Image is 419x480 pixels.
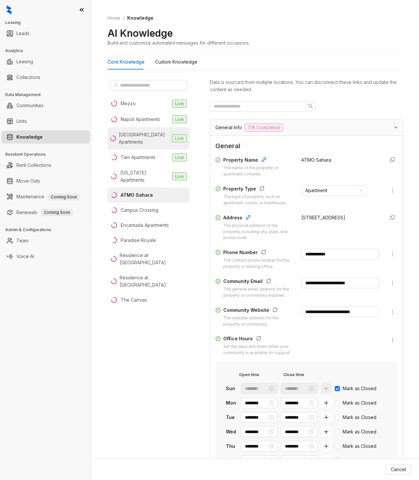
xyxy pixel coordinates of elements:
[48,193,80,201] span: Coming Soon
[121,222,169,229] div: Encantada Apartments
[41,209,73,216] span: Coming Soon
[121,207,158,214] div: Campus Crossing
[120,274,187,289] div: Residence at [GEOGRAPHIC_DATA]
[340,457,379,464] span: Mark as Closed
[223,249,293,257] div: Phone Number
[16,99,44,112] a: Communities
[1,115,90,128] li: Units
[223,344,293,356] div: Set the days and times when your community is available for support
[245,124,283,131] span: 7/8 Completed
[5,48,91,54] h3: Analytics
[1,130,90,144] li: Knowledge
[16,71,40,84] a: Collections
[120,169,170,184] div: [US_STATE] Apartments
[324,429,329,434] span: plus
[121,100,136,107] div: Mezzo
[1,99,90,112] li: Communities
[223,194,293,206] div: The type of property, such as apartment, condo, or townhouse.
[340,428,379,435] span: Mark as Closed
[1,250,90,263] li: Voice AI
[1,55,90,68] li: Leasing
[301,157,331,163] span: ATMO Sahara
[324,415,329,420] span: plus
[16,115,27,128] a: Units
[123,14,125,22] li: /
[390,309,395,314] span: more
[226,443,238,450] div: Thu
[223,286,293,299] div: The general email address for the property or community inquiries.
[305,186,363,195] span: Apartment
[1,159,90,172] li: Rent Collections
[172,134,187,142] span: Live
[119,131,170,146] div: [GEOGRAPHIC_DATA] Apartments
[390,188,395,193] span: more
[16,130,43,144] a: Knowledge
[340,414,379,421] span: Mark as Closed
[16,206,73,219] a: RenewalsComing Soon
[121,237,156,244] div: Paradise Royale
[223,165,293,177] div: The name of the property or apartment complex.
[16,55,33,68] a: Leasing
[223,214,293,223] div: Address
[226,385,238,392] div: Sun
[1,174,90,188] li: Move Outs
[16,250,34,263] a: Voice AI
[108,58,145,66] div: Core Knowledge
[340,443,379,450] span: Mark as Closed
[226,414,238,421] div: Tue
[172,115,187,123] span: Live
[223,307,293,315] div: Community Website
[239,372,283,378] div: Open time
[1,234,90,247] li: Team
[108,39,250,46] div: Build and customize automated messages for different occasions.
[223,223,293,241] div: The physical address of the property, including city, state, and postal code.
[127,15,153,21] span: Knowledge
[223,278,293,286] div: Community Email
[172,172,187,180] span: Live
[16,159,51,172] a: Rent Collections
[223,185,293,194] div: Property Type
[283,372,304,378] div: Close time
[223,335,293,344] div: Office Hours
[394,125,398,129] span: expanded
[301,214,379,221] div: [STREET_ADDRESS]
[390,338,395,343] span: more
[16,174,40,188] a: Move Outs
[121,154,155,161] div: Tam Apartments
[120,252,187,266] div: Residence at [GEOGRAPHIC_DATA]
[210,79,403,93] div: Data is sourced from multiple locations. You can disconnect these links and update the content as...
[108,27,173,39] h2: AI Knowledge
[226,428,238,435] div: Wed
[5,227,91,233] h3: Admin & Configurations
[1,206,90,219] li: Renewals
[172,153,187,161] span: Live
[1,71,90,84] li: Collections
[324,458,329,463] span: plus
[215,124,242,131] span: General Info
[226,457,238,464] div: Fri
[223,315,293,328] div: The website address for the property or community.
[226,399,238,407] div: Mon
[223,156,293,165] div: Property Name
[5,151,91,157] h3: Resident Operations
[16,27,30,40] a: Leads
[340,385,379,392] span: Mark as Closed
[390,251,395,257] span: more
[324,400,329,406] span: plus
[106,14,122,22] a: Home
[223,257,293,270] div: The contact phone number for the property or leasing office.
[121,296,147,304] div: The Canvas
[5,20,91,26] h3: Leasing
[390,280,395,286] span: more
[16,234,29,247] a: Team
[114,83,119,88] span: search
[172,100,187,108] span: Live
[1,27,90,40] li: Leads
[215,141,398,151] span: General
[324,444,329,449] span: plus
[308,104,313,109] span: search
[7,5,11,14] img: logo
[121,191,153,199] div: ATMO Sahara
[340,399,379,407] span: Mark as Closed
[5,92,91,98] h3: Data Management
